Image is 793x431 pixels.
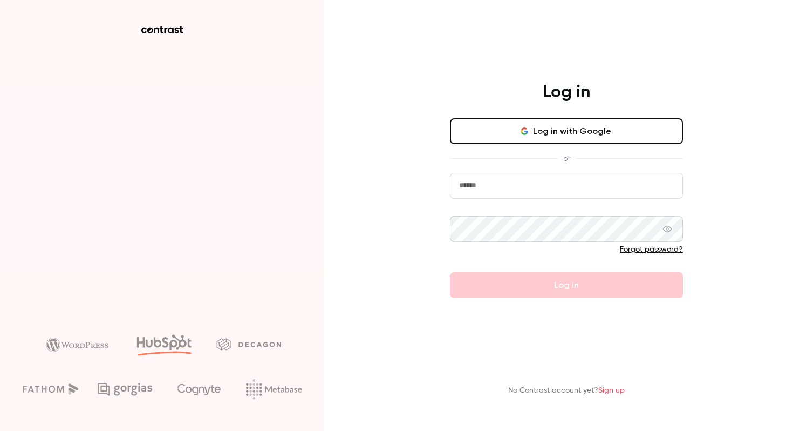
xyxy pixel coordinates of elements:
[508,385,625,396] p: No Contrast account yet?
[598,387,625,394] a: Sign up
[558,153,576,164] span: or
[543,82,590,103] h4: Log in
[450,118,683,144] button: Log in with Google
[620,246,683,253] a: Forgot password?
[216,338,281,350] img: decagon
